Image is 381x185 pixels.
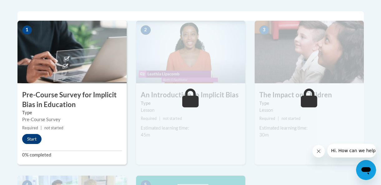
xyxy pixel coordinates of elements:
div: Estimated learning time: [259,125,359,131]
div: Estimated learning time: [141,125,241,131]
span: Required [259,116,275,121]
button: Start [22,134,42,144]
label: Type [141,100,241,107]
span: Hi. How can we help? [4,4,51,9]
img: Course Image [17,21,127,83]
label: Type [22,109,122,116]
iframe: Button to launch messaging window [356,160,376,180]
span: | [278,116,279,121]
label: 0% completed [22,152,122,158]
div: Lesson [141,107,241,114]
label: Type [259,100,359,107]
iframe: Message from company [327,144,376,157]
span: not started [281,116,300,121]
div: Lesson [259,107,359,114]
span: not started [163,116,182,121]
iframe: Close message [312,145,325,157]
span: 3 [259,25,269,35]
span: | [159,116,160,121]
span: 1 [22,25,32,35]
img: Course Image [255,21,364,83]
img: Course Image [136,21,245,83]
span: | [41,126,42,130]
span: 45m [141,132,150,137]
span: Required [141,116,157,121]
h3: The Impact on Children [255,90,364,100]
div: Pre-Course Survey [22,116,122,123]
span: Required [22,126,38,130]
span: 2 [141,25,151,35]
h3: Pre-Course Survey for Implicit Bias in Education [17,90,127,110]
span: 30m [259,132,269,137]
h3: An Introduction to Implicit Bias [136,90,245,100]
span: not started [44,126,63,130]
